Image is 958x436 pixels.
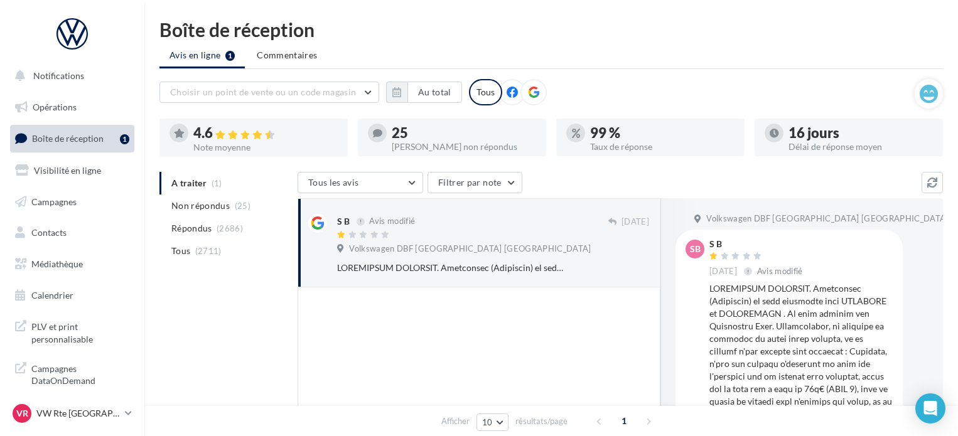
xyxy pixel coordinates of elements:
[31,290,73,300] span: Calendrier
[8,94,137,120] a: Opérations
[469,79,502,105] div: Tous
[8,220,137,246] a: Contacts
[788,126,933,140] div: 16 jours
[193,126,338,141] div: 4.6
[590,142,735,151] div: Taux de réponse
[407,82,462,103] button: Au total
[690,243,701,255] span: SB
[120,134,129,144] div: 1
[337,262,568,274] div: LOREMIPSUM DOLORSIT. Ametconsec (Adipiscin) el sedd eiusmodte inci UTLABORE et DOLOREMAGN . Al en...
[8,355,137,392] a: Campagnes DataOnDemand
[31,258,83,269] span: Médiathèque
[709,266,737,277] span: [DATE]
[709,240,805,248] div: S B
[171,199,230,212] span: Non répondus
[622,216,649,228] span: [DATE]
[8,313,137,350] a: PLV et print personnalisable
[337,215,350,228] div: S B
[515,415,568,427] span: résultats/page
[915,393,945,423] div: Open Intercom Messenger
[8,157,137,184] a: Visibilité en ligne
[476,413,509,431] button: 10
[8,125,137,152] a: Boîte de réception1
[788,142,933,151] div: Délai de réponse moyen
[386,82,462,103] button: Au total
[193,143,338,152] div: Note moyenne
[590,126,735,140] div: 99 %
[32,133,104,144] span: Boîte de réception
[428,172,522,193] button: Filtrer par note
[235,201,250,211] span: (25)
[8,189,137,215] a: Campagnes
[195,246,222,256] span: (2711)
[171,222,212,235] span: Répondus
[31,360,129,387] span: Campagnes DataOnDemand
[171,245,190,257] span: Tous
[8,63,132,89] button: Notifications
[33,70,84,81] span: Notifications
[217,223,243,233] span: (2686)
[10,401,134,425] a: VR VW Rte [GEOGRAPHIC_DATA]
[392,142,536,151] div: [PERSON_NAME] non répondus
[16,407,28,420] span: VR
[369,216,415,226] span: Avis modifié
[706,213,948,225] span: Volkswagen DBF [GEOGRAPHIC_DATA] [GEOGRAPHIC_DATA]
[441,415,470,427] span: Afficher
[8,282,137,309] a: Calendrier
[36,407,120,420] p: VW Rte [GEOGRAPHIC_DATA]
[170,87,356,97] span: Choisir un point de vente ou un code magasin
[31,227,67,238] span: Contacts
[34,165,101,176] span: Visibilité en ligne
[159,20,943,39] div: Boîte de réception
[31,196,77,206] span: Campagnes
[8,251,137,277] a: Médiathèque
[482,417,493,427] span: 10
[33,102,77,112] span: Opérations
[757,266,803,276] span: Avis modifié
[298,172,423,193] button: Tous les avis
[31,318,129,345] span: PLV et print personnalisable
[349,243,591,255] span: Volkswagen DBF [GEOGRAPHIC_DATA] [GEOGRAPHIC_DATA]
[614,411,634,431] span: 1
[257,49,317,61] span: Commentaires
[159,82,379,103] button: Choisir un point de vente ou un code magasin
[392,126,536,140] div: 25
[308,177,359,188] span: Tous les avis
